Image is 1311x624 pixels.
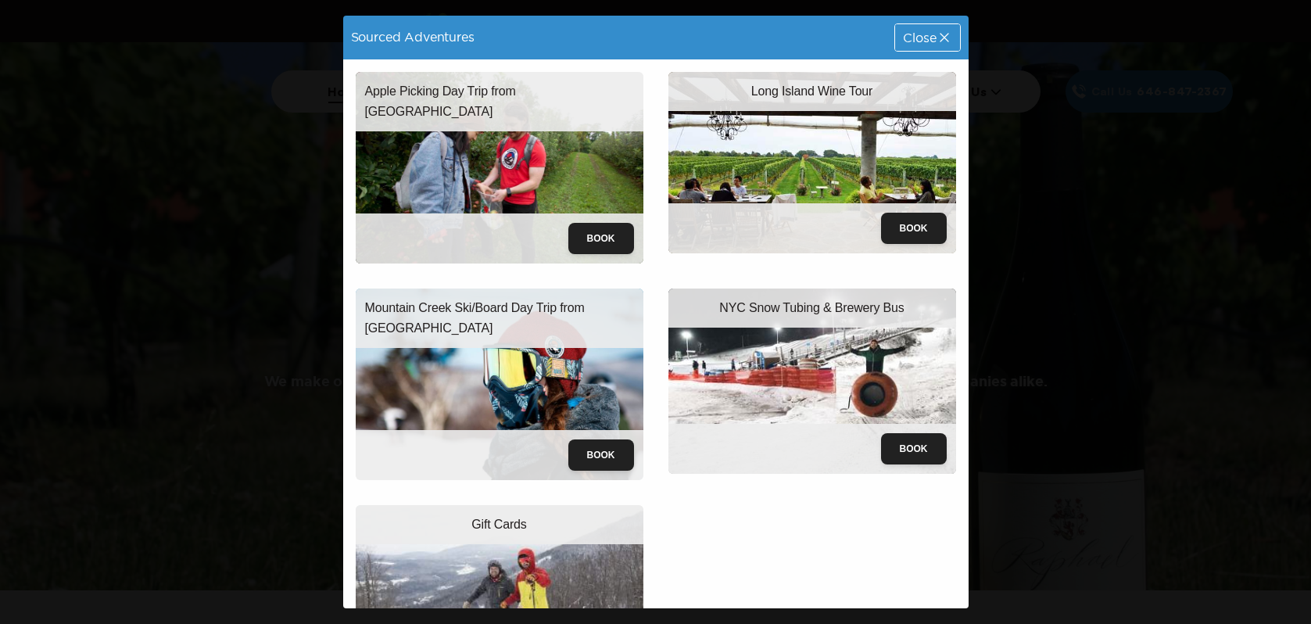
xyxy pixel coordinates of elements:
[471,515,526,535] p: Gift Cards
[343,22,482,52] div: Sourced Adventures
[719,298,904,318] p: NYC Snow Tubing & Brewery Bus
[356,289,643,480] img: mountain-creek-ski-trip.jpeg
[568,223,634,254] button: Book
[668,289,956,474] img: snowtubing-trip.jpeg
[365,81,634,122] p: Apple Picking Day Trip from [GEOGRAPHIC_DATA]
[365,298,634,339] p: Mountain Creek Ski/Board Day Trip from [GEOGRAPHIC_DATA]
[881,433,947,464] button: Book
[881,213,947,244] button: Book
[568,439,634,471] button: Book
[751,81,873,102] p: Long Island Wine Tour
[668,72,956,253] img: wine-tour-trip.jpeg
[903,31,936,44] span: Close
[356,72,643,264] img: apple_picking.jpeg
